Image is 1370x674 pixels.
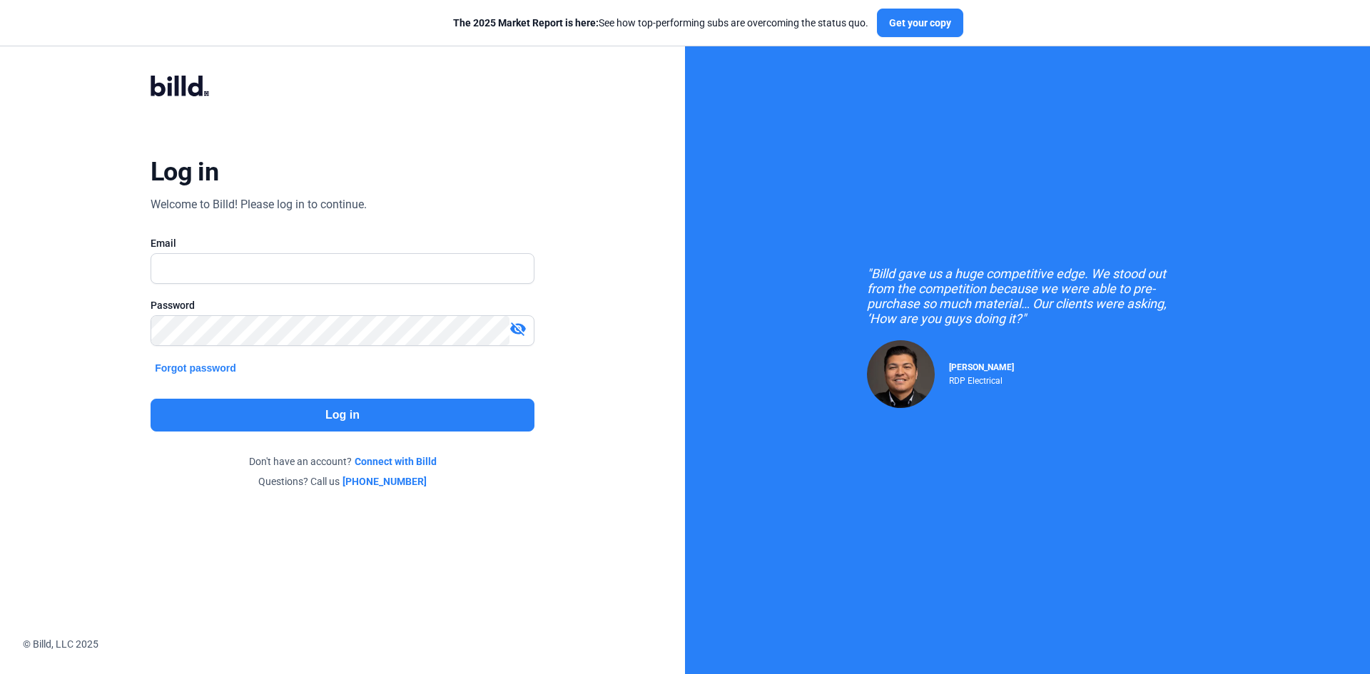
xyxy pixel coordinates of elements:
div: Log in [151,156,218,188]
div: "Billd gave us a huge competitive edge. We stood out from the competition because we were able to... [867,266,1188,326]
span: The 2025 Market Report is here: [453,17,599,29]
div: Questions? Call us [151,474,534,489]
button: Forgot password [151,360,240,376]
span: [PERSON_NAME] [949,362,1014,372]
div: Welcome to Billd! Please log in to continue. [151,196,367,213]
div: Email [151,236,534,250]
mat-icon: visibility_off [509,320,527,337]
div: RDP Electrical [949,372,1014,386]
div: See how top-performing subs are overcoming the status quo. [453,16,868,30]
a: [PHONE_NUMBER] [342,474,427,489]
div: Don't have an account? [151,454,534,469]
button: Get your copy [877,9,963,37]
img: Raul Pacheco [867,340,935,408]
div: Password [151,298,534,312]
a: Connect with Billd [355,454,437,469]
button: Log in [151,399,534,432]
